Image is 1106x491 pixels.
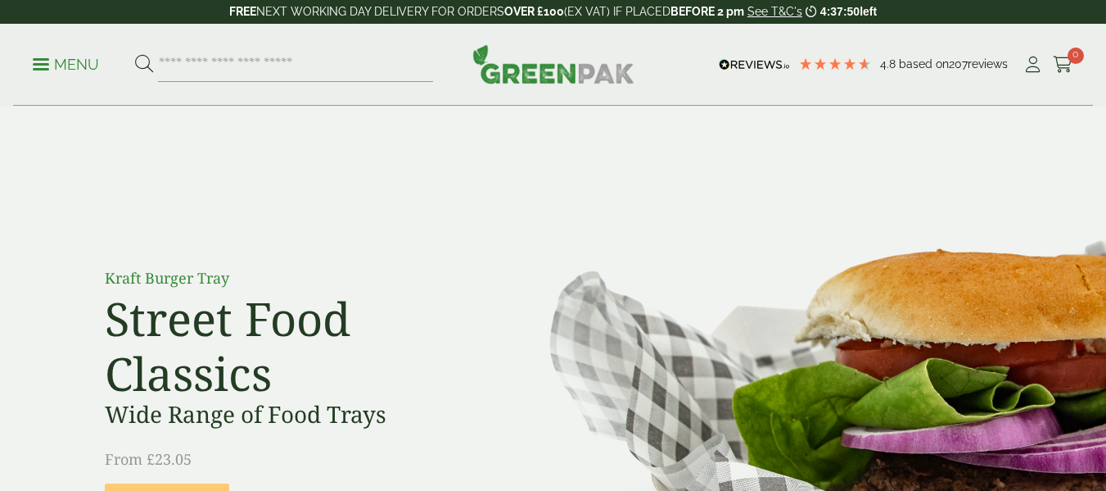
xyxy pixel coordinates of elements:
[105,401,473,429] h3: Wide Range of Food Trays
[949,57,968,70] span: 207
[472,44,634,84] img: GreenPak Supplies
[798,57,872,71] div: 4.79 Stars
[968,57,1008,70] span: reviews
[1053,57,1073,73] i: Cart
[1068,48,1084,64] span: 0
[33,55,99,71] a: Menu
[229,5,256,18] strong: FREE
[820,5,860,18] span: 4:37:50
[899,57,949,70] span: Based on
[880,57,899,70] span: 4.8
[670,5,744,18] strong: BEFORE 2 pm
[105,267,473,289] p: Kraft Burger Tray
[719,59,790,70] img: REVIEWS.io
[105,291,473,401] h2: Street Food Classics
[504,5,564,18] strong: OVER £100
[747,5,802,18] a: See T&C's
[33,55,99,75] p: Menu
[1053,52,1073,77] a: 0
[860,5,877,18] span: left
[105,449,192,469] span: From £23.05
[1022,57,1043,73] i: My Account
